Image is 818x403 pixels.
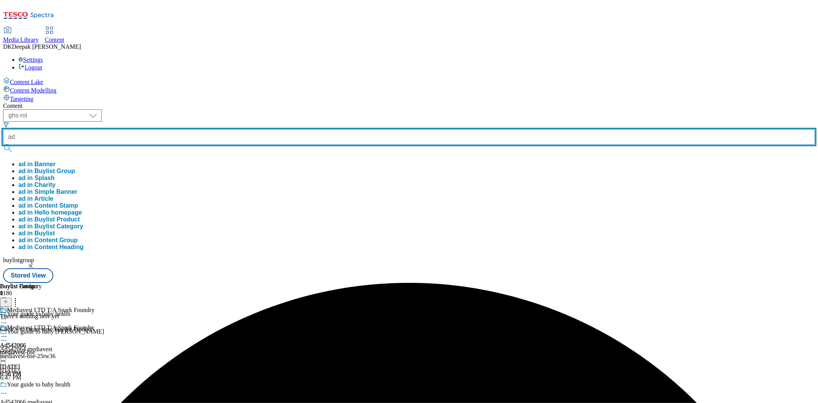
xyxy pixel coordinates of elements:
div: ad in [18,223,83,230]
span: Content Stamp [35,202,78,209]
button: Stored View [3,268,53,283]
svg: Search Filters [3,122,9,128]
span: Content [45,36,64,43]
a: Media Library [3,27,39,43]
div: ad in [18,168,75,175]
a: Logout [18,64,42,71]
div: Content [3,102,815,109]
span: DK [3,43,12,50]
button: ad in Buylist Product [18,216,80,223]
a: Content Modelling [3,86,815,94]
button: ad in Splash [18,175,54,182]
button: ad in Simple Banner [18,188,77,195]
button: ad in Buylist Category [18,223,83,230]
span: Targeting [10,96,33,102]
div: Your guide to baby [PERSON_NAME] [7,328,104,335]
a: Content Lake [3,77,815,86]
span: Content Group [35,237,78,243]
span: Media Library [3,36,39,43]
a: Targeting [3,94,815,102]
span: Deepak [PERSON_NAME] [12,43,81,50]
button: ad in Banner [18,161,56,168]
button: ad in Content Stamp [18,202,78,209]
a: Settings [18,56,43,63]
span: Content Lake [10,79,43,85]
div: Your guide to baby health [7,381,70,388]
input: Search [3,129,815,145]
div: ad in [18,237,78,244]
span: Buylist Category [35,223,83,230]
a: Content [45,27,64,43]
button: ad in Buylist [18,230,55,237]
span: Charity [35,182,56,188]
div: ad in [18,182,56,188]
div: ad in [18,202,78,209]
span: Buylist Group [35,168,75,174]
button: ad in Content Heading [18,244,84,251]
span: buylistgroup [3,257,34,263]
span: Content Modelling [10,87,56,94]
button: ad in Content Group [18,237,78,244]
button: ad in Article [18,195,53,202]
button: ad in Buylist Group [18,168,75,175]
button: ad in Hello homepage [18,209,82,216]
button: ad in Charity [18,182,56,188]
